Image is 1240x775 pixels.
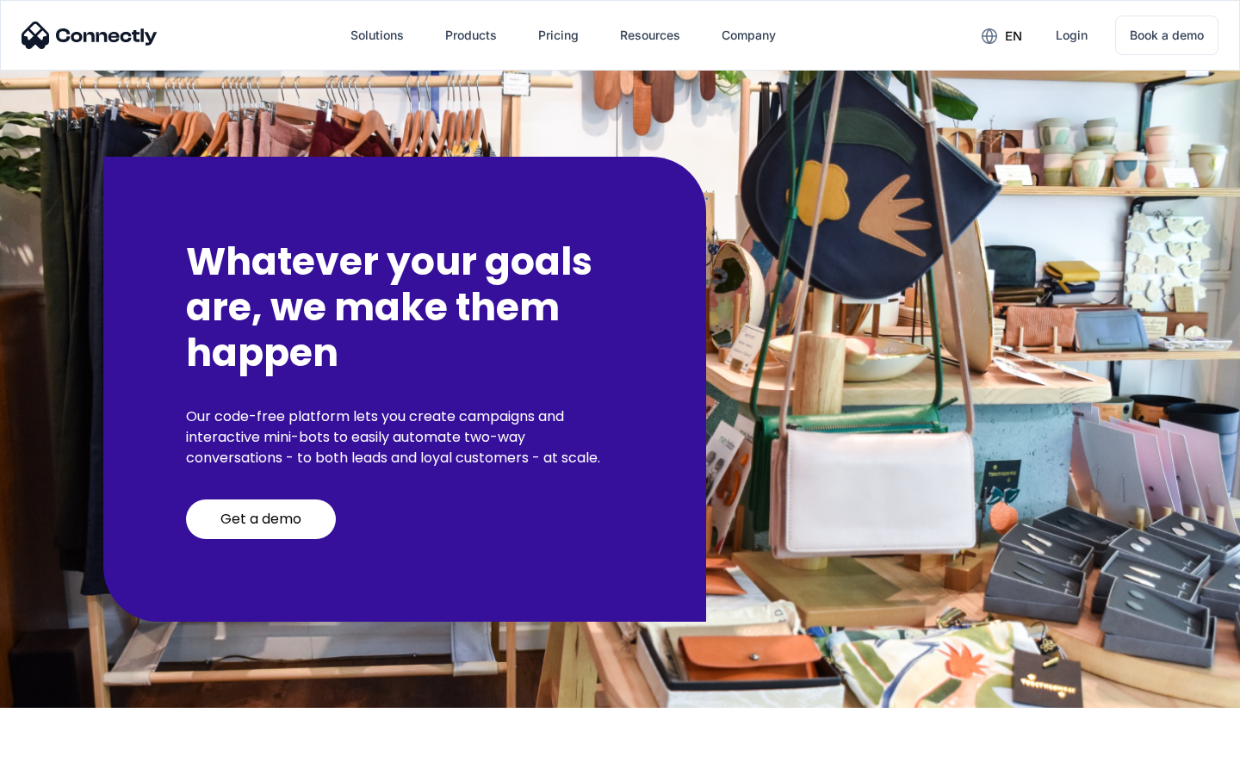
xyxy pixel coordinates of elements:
[524,15,592,56] a: Pricing
[34,745,103,769] ul: Language list
[445,23,497,47] div: Products
[22,22,158,49] img: Connectly Logo
[1056,23,1088,47] div: Login
[1005,24,1022,48] div: en
[722,23,776,47] div: Company
[186,239,623,375] h2: Whatever your goals are, we make them happen
[620,23,680,47] div: Resources
[1115,15,1218,55] a: Book a demo
[186,499,336,539] a: Get a demo
[186,406,623,468] p: Our code-free platform lets you create campaigns and interactive mini-bots to easily automate two...
[220,511,301,528] div: Get a demo
[17,745,103,769] aside: Language selected: English
[1042,15,1101,56] a: Login
[350,23,404,47] div: Solutions
[538,23,579,47] div: Pricing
